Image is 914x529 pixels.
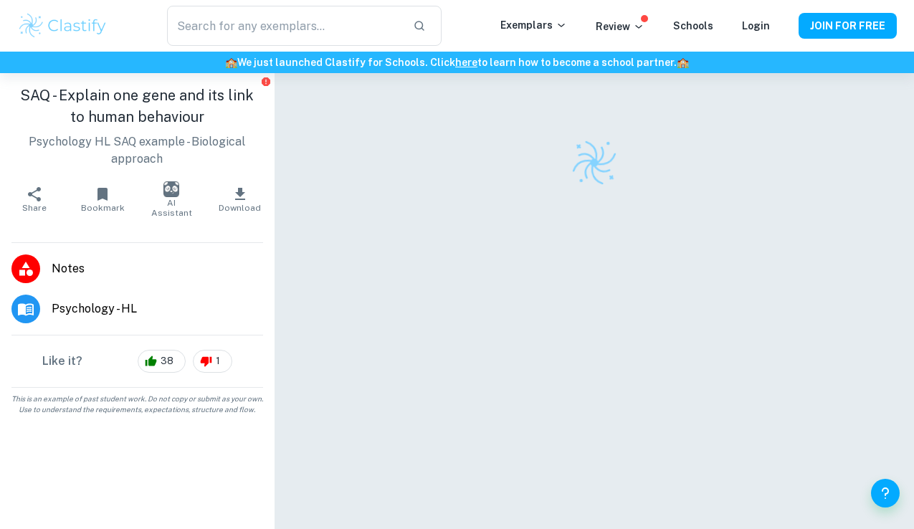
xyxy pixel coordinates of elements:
[566,135,622,191] img: Clastify logo
[22,203,47,213] span: Share
[455,57,477,68] a: here
[42,353,82,370] h6: Like it?
[52,300,263,318] span: Psychology - HL
[208,354,228,368] span: 1
[206,179,275,219] button: Download
[225,57,237,68] span: 🏫
[11,133,263,168] p: Psychology HL SAQ example - Biological approach
[138,350,186,373] div: 38
[3,54,911,70] h6: We just launched Clastify for Schools. Click to learn how to become a school partner.
[69,179,138,219] button: Bookmark
[137,179,206,219] button: AI Assistant
[6,394,269,415] span: This is an example of past student work. Do not copy or submit as your own. Use to understand the...
[742,20,770,32] a: Login
[261,76,272,87] button: Report issue
[167,6,401,46] input: Search for any exemplars...
[673,20,713,32] a: Schools
[52,260,263,277] span: Notes
[153,354,181,368] span: 38
[11,85,263,128] h1: SAQ - Explain one gene and its link to human behaviour
[17,11,108,40] img: Clastify logo
[163,181,179,197] img: AI Assistant
[500,17,567,33] p: Exemplars
[677,57,689,68] span: 🏫
[193,350,232,373] div: 1
[146,198,197,218] span: AI Assistant
[81,203,125,213] span: Bookmark
[799,13,897,39] button: JOIN FOR FREE
[596,19,644,34] p: Review
[219,203,261,213] span: Download
[871,479,900,507] button: Help and Feedback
